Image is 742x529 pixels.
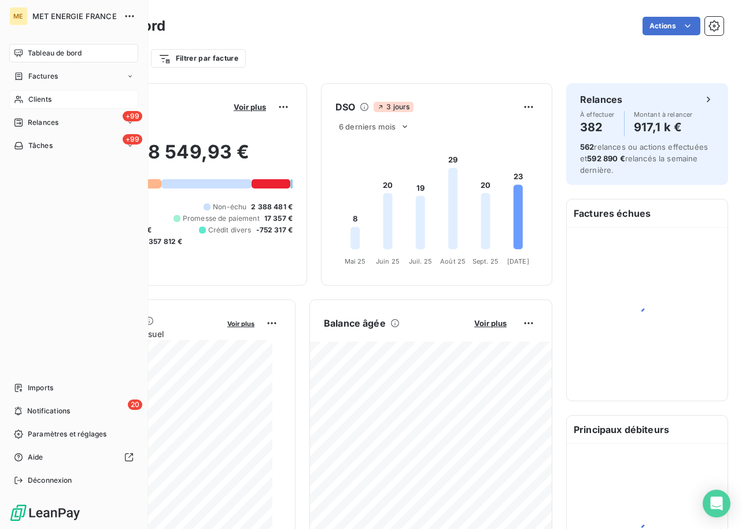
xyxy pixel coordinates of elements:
span: Imports [28,383,53,393]
h6: Principaux débiteurs [567,416,728,443]
h2: 3 758 549,93 € [65,140,293,175]
span: Clients [28,94,51,105]
img: Logo LeanPay [9,504,81,522]
button: Actions [643,17,700,35]
span: À effectuer [580,111,615,118]
tspan: Mai 25 [345,257,366,265]
span: +99 [123,134,142,145]
h4: 917,1 k € [634,118,693,136]
button: Voir plus [224,318,258,328]
div: Open Intercom Messenger [703,490,730,517]
span: +99 [123,111,142,121]
span: 17 357 € [264,213,293,224]
span: Voir plus [474,319,507,328]
button: Voir plus [230,102,270,112]
h6: DSO [335,100,355,114]
h6: Balance âgée [324,316,386,330]
span: Voir plus [227,320,254,328]
span: 20 [128,399,142,410]
span: Relances [28,117,58,128]
span: Déconnexion [28,475,72,486]
span: -357 812 € [145,236,183,247]
span: MET ENERGIE FRANCE [32,12,117,21]
span: Tableau de bord [28,48,82,58]
span: Montant à relancer [634,111,693,118]
span: 2 388 481 € [251,202,293,212]
span: Non-échu [213,202,246,212]
span: Tâches [28,140,53,151]
tspan: Sept. 25 [472,257,499,265]
span: -752 317 € [256,225,293,235]
span: 562 [580,142,594,151]
span: Notifications [27,406,70,416]
h4: 382 [580,118,615,136]
span: Paramètres et réglages [28,429,106,439]
span: 6 derniers mois [339,122,396,131]
button: Voir plus [471,318,510,328]
span: 592 890 € [587,154,625,163]
span: Aide [28,452,43,463]
tspan: [DATE] [507,257,529,265]
h6: Relances [580,93,622,106]
span: Factures [28,71,58,82]
h6: Factures échues [567,199,728,227]
span: Promesse de paiement [183,213,260,224]
span: relances ou actions effectuées et relancés la semaine dernière. [580,142,708,175]
tspan: Juin 25 [376,257,400,265]
span: Voir plus [234,102,266,112]
span: 3 jours [374,102,413,112]
tspan: Juil. 25 [409,257,432,265]
a: Aide [9,448,138,467]
div: ME [9,7,28,25]
span: Crédit divers [208,225,252,235]
button: Filtrer par facture [151,49,246,68]
tspan: Août 25 [440,257,466,265]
